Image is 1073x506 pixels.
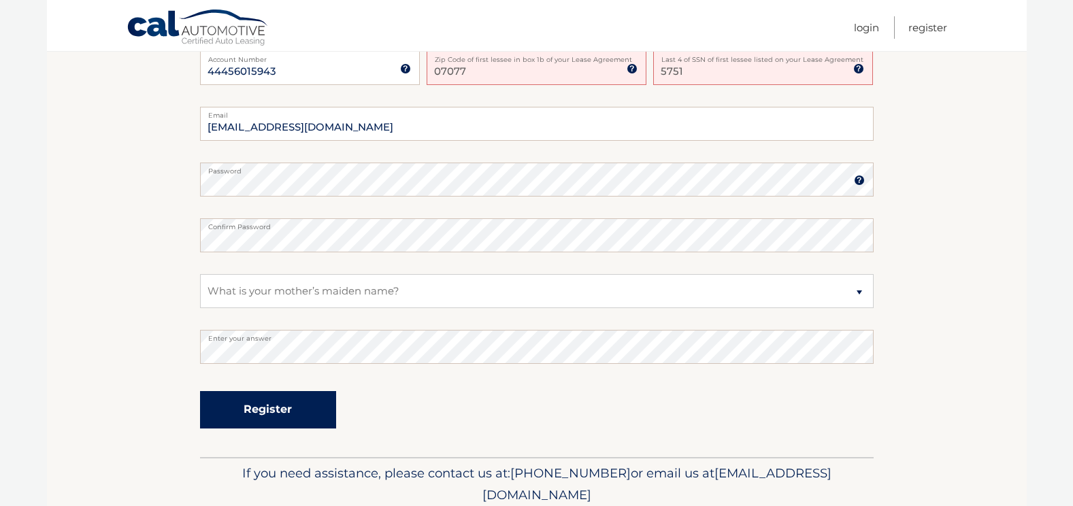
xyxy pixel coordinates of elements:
[200,107,874,118] label: Email
[200,107,874,141] input: Email
[209,462,865,506] p: If you need assistance, please contact us at: or email us at
[400,63,411,74] img: tooltip.svg
[200,51,420,85] input: Account Number
[653,51,873,62] label: Last 4 of SSN of first lessee listed on your Lease Agreement
[200,330,874,341] label: Enter your answer
[653,51,873,85] input: SSN or EIN (last 4 digits only)
[200,163,874,173] label: Password
[510,465,631,481] span: [PHONE_NUMBER]
[854,16,879,39] a: Login
[200,51,420,62] label: Account Number
[908,16,947,39] a: Register
[127,9,269,48] a: Cal Automotive
[427,51,646,62] label: Zip Code of first lessee in box 1b of your Lease Agreement
[853,63,864,74] img: tooltip.svg
[200,391,336,428] button: Register
[854,175,865,186] img: tooltip.svg
[200,218,874,229] label: Confirm Password
[427,51,646,85] input: Zip Code
[627,63,638,74] img: tooltip.svg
